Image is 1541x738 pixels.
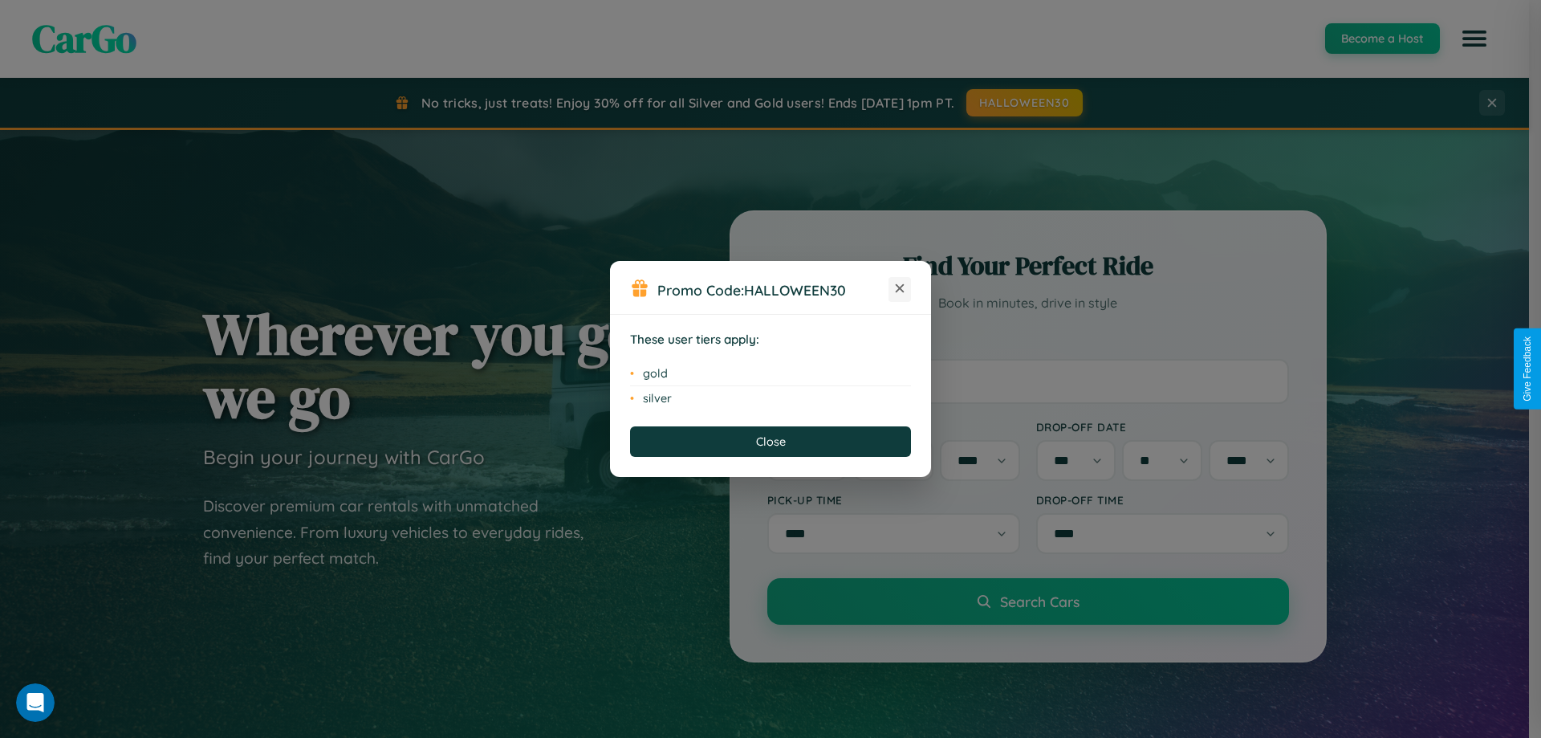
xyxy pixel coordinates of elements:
[1522,336,1533,402] div: Give Feedback
[657,281,888,299] h3: Promo Code:
[630,361,911,386] li: gold
[16,683,55,722] iframe: Intercom live chat
[630,386,911,410] li: silver
[630,332,759,347] strong: These user tiers apply:
[630,426,911,457] button: Close
[744,281,846,299] b: HALLOWEEN30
